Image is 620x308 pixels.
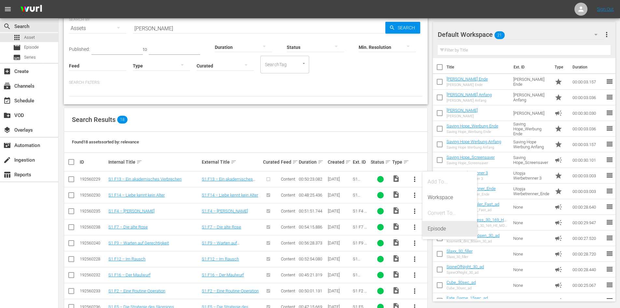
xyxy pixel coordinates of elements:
[407,171,422,187] button: more_vert
[24,34,35,41] span: Asset
[570,215,606,230] td: 00:00:29.947
[606,218,613,226] span: reorder
[301,60,307,66] button: Open
[511,74,552,90] td: [PERSON_NAME] Ende
[428,205,472,221] div: Convert To...
[555,250,562,258] span: Ad
[385,159,391,165] span: sort
[353,177,369,211] span: S1 F13 – Ein akademisches Verbrechen
[447,92,492,97] a: [PERSON_NAME] Anfang
[428,221,472,237] div: Episode
[202,158,261,166] div: External Title
[555,172,562,180] span: Promo
[570,277,606,293] td: 00:00:25.067
[597,7,614,12] a: Sign Out
[80,272,106,277] div: 192560232
[511,262,552,277] td: None
[345,159,351,165] span: sort
[447,271,484,275] div: SpineOfNight_30_ad
[281,158,297,166] div: Feed
[570,183,606,199] td: 00:00:03.003
[447,139,501,144] a: Saving Hope Werbung Anfang
[603,27,611,42] button: more_vert
[570,105,606,121] td: 00:00:30.030
[353,241,368,265] span: S1 F9 – Warten auf Gerechtigkeit
[3,97,11,105] span: Schedule
[551,58,569,76] th: Type
[202,241,240,250] a: S1 F9 – Warten auf Gerechtigkeit
[80,159,106,165] div: ID
[555,281,562,289] span: Ad
[407,187,422,203] button: more_vert
[447,264,484,269] a: SpineOfNight_30_ad
[511,246,552,262] td: None
[80,288,106,293] div: 192560233
[447,58,510,76] th: Title
[606,250,613,257] span: reorder
[555,234,562,242] span: Ad
[606,203,613,211] span: reorder
[108,158,200,166] div: Internal Title
[407,219,422,235] button: more_vert
[447,161,495,165] div: Saving Hope_Screensaver
[606,93,613,101] span: reorder
[606,171,613,179] span: reorder
[447,224,508,228] div: House_of_Darkness_30_169_HE_MD_Ad
[371,158,390,166] div: Status
[606,281,613,289] span: reorder
[392,175,400,183] span: Video
[328,272,351,277] div: [DATE]
[328,177,351,182] div: [DATE]
[328,257,351,261] div: [DATE]
[570,168,606,183] td: 00:00:03.003
[392,286,400,294] span: Video
[108,288,165,293] a: S1 F2 – Eine Routine-Operation
[80,241,106,245] div: 192560240
[202,177,255,186] a: S1 F13 – Ein akademisches Verbrechen
[570,121,606,137] td: 00:00:03.036
[570,230,606,246] td: 00:00:27.520
[108,209,155,213] a: S1 F4 – [PERSON_NAME]
[407,235,422,251] button: more_vert
[318,159,324,165] span: sort
[392,158,405,166] div: Type
[3,171,11,179] span: Reports
[555,94,562,101] span: Promo
[299,225,325,229] div: 00:54:15.886
[570,152,606,168] td: 00:00:30.101
[353,225,368,239] span: S1 F7 – Die alte Rose
[555,140,562,148] span: Promo
[606,187,613,195] span: reorder
[72,116,116,124] span: Search Results
[606,234,613,242] span: reorder
[108,257,145,261] a: S1 F12 – Im Rausch
[555,156,562,164] span: Ad
[447,296,488,301] a: Fate_Game_15sec_ad
[299,272,325,277] div: 00:45:21.319
[511,105,552,121] td: [PERSON_NAME]
[511,199,552,215] td: None
[447,98,492,103] div: [PERSON_NAME] Anfang
[69,80,422,85] p: Search Filters:
[606,265,613,273] span: reorder
[407,203,422,219] button: more_vert
[328,241,351,245] div: [DATE]
[281,272,295,277] span: Content
[447,286,476,290] div: Cube_30sec_ad
[447,145,501,150] div: Saving Hope Werbung Anfang
[281,225,295,229] span: Content
[411,255,419,263] span: more_vert
[385,22,420,34] button: Search
[606,297,613,304] span: reorder
[4,5,12,13] span: menu
[3,156,11,164] span: Ingestion
[299,288,325,293] div: 00:50:01.131
[570,246,606,262] td: 00:00:28.720
[570,74,606,90] td: 00:00:03.157
[511,230,552,246] td: None
[428,174,472,190] div: Add To...
[570,90,606,105] td: 00:00:03.036
[328,288,351,293] div: [DATE]
[411,223,419,231] span: more_vert
[3,82,11,90] span: Channels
